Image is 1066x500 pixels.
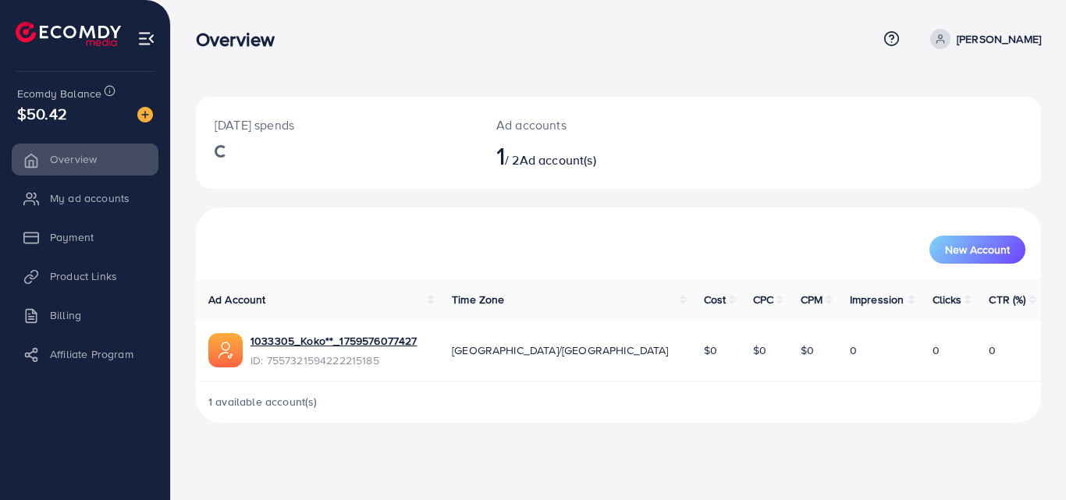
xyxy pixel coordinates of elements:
p: [PERSON_NAME] [957,30,1041,48]
span: Ecomdy Balance [17,86,101,101]
img: ic-ads-acc.e4c84228.svg [208,333,243,367]
span: Cost [704,292,727,307]
span: Ad Account [208,292,266,307]
span: 1 [496,137,505,173]
img: logo [16,22,121,46]
span: $0 [753,342,766,358]
img: image [137,107,153,122]
button: New Account [929,236,1025,264]
p: [DATE] spends [215,115,459,134]
p: Ad accounts [496,115,670,134]
span: CTR (%) [989,292,1025,307]
a: [PERSON_NAME] [924,29,1041,49]
span: New Account [945,244,1010,255]
span: Ad account(s) [520,151,596,168]
span: [GEOGRAPHIC_DATA]/[GEOGRAPHIC_DATA] [452,342,669,358]
span: CPC [753,292,773,307]
span: 0 [933,342,940,358]
span: CPM [801,292,823,307]
a: 1033305_Koko**_1759576077427 [251,333,417,349]
span: $50.42 [17,102,67,125]
span: 0 [850,342,857,358]
span: $0 [704,342,717,358]
span: Impression [850,292,904,307]
img: menu [137,30,155,48]
span: Time Zone [452,292,504,307]
h3: Overview [196,28,287,51]
span: ID: 7557321594222215185 [251,353,417,368]
span: 1 available account(s) [208,394,318,410]
span: Clicks [933,292,962,307]
span: $0 [801,342,814,358]
h2: / 2 [496,140,670,170]
span: 0 [989,342,996,358]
